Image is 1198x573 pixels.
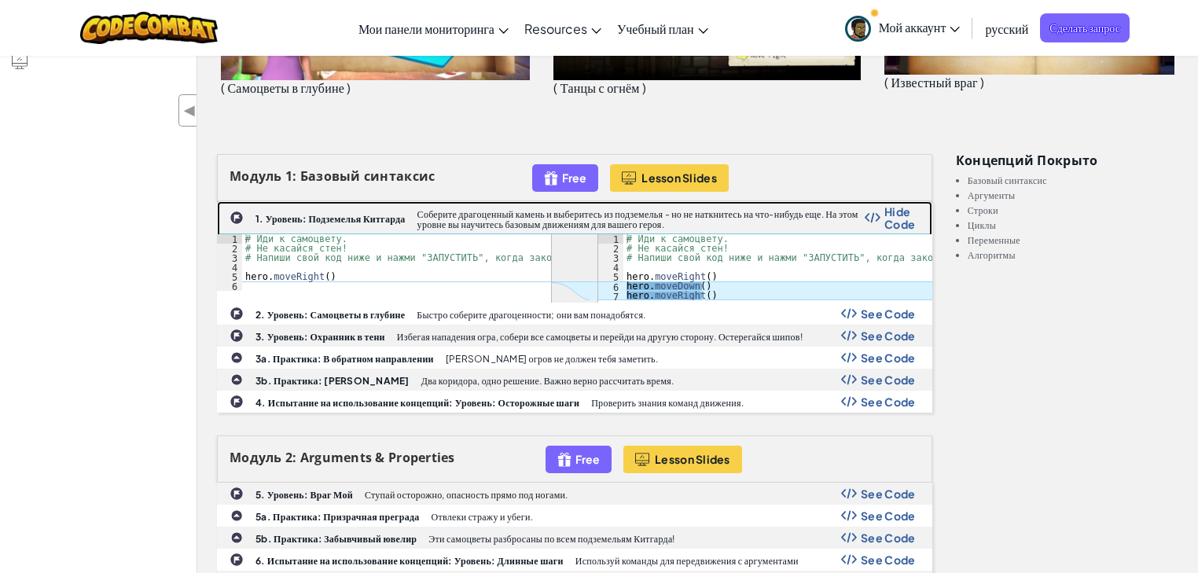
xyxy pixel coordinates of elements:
div: 7 [598,291,623,300]
div: 4 [217,263,242,272]
span: Free [562,171,586,184]
li: Циклы [968,220,1178,230]
span: Мой аккаунт [879,19,961,35]
a: 3b. Практика: [PERSON_NAME] Два коридора, одно решение. Важно верно рассчитать время. Show Code L... [217,369,932,391]
a: Мой аккаунт [837,3,968,53]
span: See Code [861,553,916,566]
img: IconPracticeLevel.svg [230,509,243,522]
p: Два коридора, одно решение. Важно верно рассчитать время. [421,376,674,386]
li: Аргументы [968,190,1178,200]
b: 3. Уровень: Охранник в тени [255,331,385,343]
span: ) [347,79,351,96]
span: ) [642,79,646,96]
li: Базовый синтаксис [968,175,1178,185]
div: 2 [598,244,623,253]
div: 5 [217,272,242,281]
span: Базовый синтаксис [300,167,435,185]
img: IconChallengeLevel.svg [230,487,244,501]
img: IconFreeLevelv2.svg [544,169,558,187]
img: Show Code Logo [865,212,880,223]
span: ( [884,74,888,90]
b: 4. Испытание на использование концепций: Уровень: Осторожные шаги [255,397,579,409]
img: Show Code Logo [841,554,857,565]
a: 1. Уровень: Подземелья Китгарда Соберите драгоценный камень и выберитесь из подземелья - но не на... [217,201,932,303]
span: See Code [861,487,916,500]
div: 4 [598,263,623,272]
p: Избегая нападения огра, собери все самоцветы и перейди на другую сторону. Остерегайся шипов! [397,332,803,342]
span: See Code [861,395,916,408]
p: Ступай осторожно, опасность прямо под ногами. [365,490,568,500]
span: See Code [861,329,916,342]
div: 3 [217,253,242,263]
a: Учебный план [609,7,716,50]
span: ( [553,79,557,96]
img: Show Code Logo [841,532,857,543]
a: русский [977,7,1036,50]
img: Show Code Logo [841,330,857,341]
a: 3a. Практика: В обратном направлении [PERSON_NAME] огров не должен тебя заметить. Show Code Logo ... [217,347,932,369]
img: IconPracticeLevel.svg [230,373,243,386]
span: Lesson Slides [655,453,730,465]
span: Resources [524,20,587,37]
span: ) [980,74,984,90]
span: Lesson Slides [641,171,717,184]
p: Соберите драгоценный камень и выберитесь из подземелья - но не наткнитесь на что-нибудь еще. На э... [417,209,865,230]
span: See Code [861,509,916,522]
div: 1 [217,234,242,244]
span: Танцы с огнём [560,79,640,96]
span: русский [985,20,1028,37]
img: IconPracticeLevel.svg [230,351,243,364]
img: Show Code Logo [841,352,857,363]
span: Arguments & Properties [300,449,455,466]
span: Известный враг [891,74,978,90]
b: 5a. Практика: Призрачная преграда [255,511,420,523]
img: IconChallengeLevel.svg [230,395,244,409]
a: Resources [516,7,609,50]
button: Lesson Slides [610,164,729,192]
div: 6 [598,281,623,291]
h3: Концепций покрыто [956,154,1178,167]
span: See Code [861,351,916,364]
img: IconPracticeLevel.svg [230,531,243,544]
span: Free [575,453,600,465]
b: 3b. Практика: [PERSON_NAME] [255,375,410,387]
img: Show Code Logo [841,374,857,385]
a: 6. Испытание на использование концепций: Уровень: Длинные шаги Используй команды для передвижения... [217,549,932,571]
div: 6 [217,281,242,291]
b: 6. Испытание на использование концепций: Уровень: Длинные шаги [255,555,564,567]
a: Сделать запрос [1040,13,1130,42]
span: Hide Code [884,205,916,230]
b: 5. Уровень: Враг Мой [255,489,353,501]
span: See Code [861,531,916,544]
img: avatar [845,16,871,42]
img: IconChallengeLevel.svg [230,553,244,567]
span: Модуль [230,167,282,185]
div: 5 [598,272,623,281]
div: 2 [217,244,242,253]
b: 1. Уровень: Подземелья Китгарда [255,213,406,225]
img: Show Code Logo [841,510,857,521]
span: Мои панели мониторинга [358,20,494,37]
p: [PERSON_NAME] огров не должен тебя заметить. [446,354,658,364]
a: CodeCombat logo [80,12,218,44]
img: IconFreeLevelv2.svg [557,450,571,468]
a: 5a. Практика: Призрачная преграда Отвлеки стражу и убеги. Show Code Logo See Code [217,505,932,527]
p: Эти самоцветы разбросаны по всем подземельям Китгарда! [428,534,674,544]
div: 1 [598,234,623,244]
a: 4. Испытание на использование концепций: Уровень: Осторожные шаги Проверить знания команд движени... [217,391,932,413]
span: See Code [861,373,916,386]
span: Самоцветы в глубине [227,79,344,96]
p: Быстро соберите драгоценности; они вам понадобятся. [417,310,645,320]
span: 1: [285,167,297,185]
a: 5. Уровень: Враг Мой Ступай осторожно, опасность прямо под ногами. Show Code Logo See Code [217,483,932,505]
span: ( [221,79,225,96]
b: 2. Уровень: Самоцветы в глубине [255,309,405,321]
div: 3 [598,253,623,263]
img: Show Code Logo [841,488,857,499]
a: 3. Уровень: Охранник в тени Избегая нападения огра, собери все самоцветы и перейди на другую стор... [217,325,932,347]
button: Lesson Slides [623,446,742,473]
li: Переменные [968,235,1178,245]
